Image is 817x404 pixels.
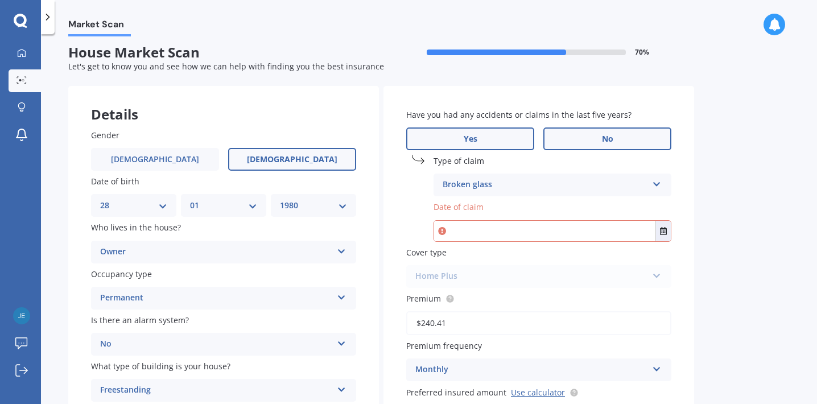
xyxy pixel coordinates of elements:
span: Type of claim [434,155,484,166]
div: Details [68,86,379,120]
input: Enter premium [406,311,671,335]
span: Who lives in the house? [91,222,181,233]
span: Premium [406,293,441,304]
span: Date of birth [91,176,139,187]
span: Gender [91,130,119,141]
div: Monthly [415,363,647,377]
a: Use calculator [511,387,565,398]
span: 70 % [635,48,649,56]
div: Freestanding [100,384,332,397]
img: 518f95a2db7f564e1eb0c45528a9c1c4 [13,307,30,324]
span: No [602,134,613,144]
span: Date of claim [434,202,484,213]
span: Have you had any accidents or claims in the last five years? [406,109,632,120]
span: Is there an alarm system? [91,315,189,325]
span: [DEMOGRAPHIC_DATA] [111,155,199,164]
span: Preferred insured amount [406,387,506,398]
span: [DEMOGRAPHIC_DATA] [247,155,337,164]
div: No [100,337,332,351]
span: House Market Scan [68,44,381,61]
span: Cover type [406,247,447,258]
span: Market Scan [68,19,131,34]
span: Yes [464,134,477,144]
button: Select date [655,221,671,241]
div: Permanent [100,291,332,305]
div: Owner [100,245,332,259]
span: Let's get to know you and see how we can help with finding you the best insurance [68,61,384,72]
span: What type of building is your house? [91,361,230,372]
span: Occupancy type [91,269,152,279]
div: Broken glass [443,178,647,192]
span: Premium frequency [406,340,482,351]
